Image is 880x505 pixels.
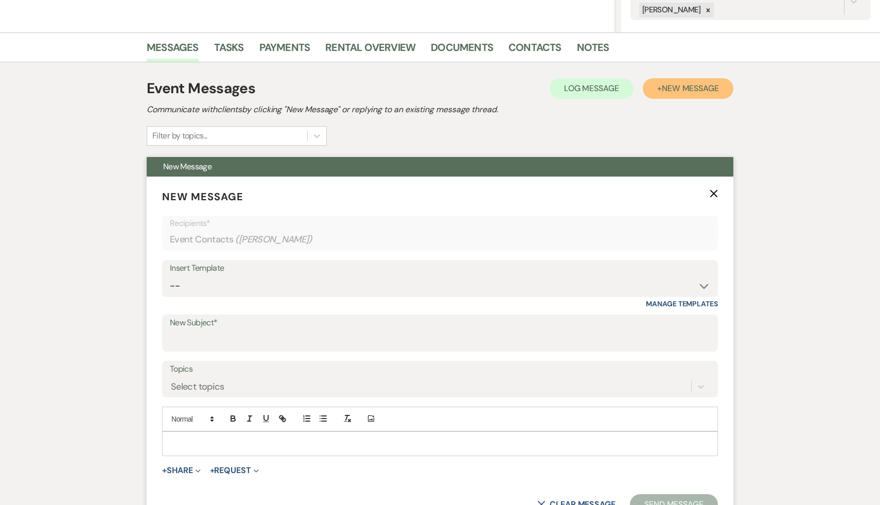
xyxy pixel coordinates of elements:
[162,466,201,475] button: Share
[646,299,718,308] a: Manage Templates
[210,466,259,475] button: Request
[577,39,609,62] a: Notes
[662,83,719,94] span: New Message
[147,78,255,99] h1: Event Messages
[210,466,215,475] span: +
[235,233,312,247] span: ( [PERSON_NAME] )
[147,39,199,62] a: Messages
[508,39,561,62] a: Contacts
[162,466,167,475] span: +
[259,39,310,62] a: Payments
[550,78,633,99] button: Log Message
[639,3,702,18] div: [PERSON_NAME]
[170,316,710,330] label: New Subject*
[170,362,710,377] label: Topics
[162,190,243,203] span: New Message
[170,230,710,250] div: Event Contacts
[152,130,207,142] div: Filter by topics...
[163,161,212,172] span: New Message
[170,217,710,230] p: Recipients*
[171,379,224,393] div: Select topics
[643,78,733,99] button: +New Message
[431,39,493,62] a: Documents
[564,83,619,94] span: Log Message
[147,103,733,116] h2: Communicate with clients by clicking "New Message" or replying to an existing message thread.
[214,39,244,62] a: Tasks
[325,39,415,62] a: Rental Overview
[170,261,710,276] div: Insert Template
